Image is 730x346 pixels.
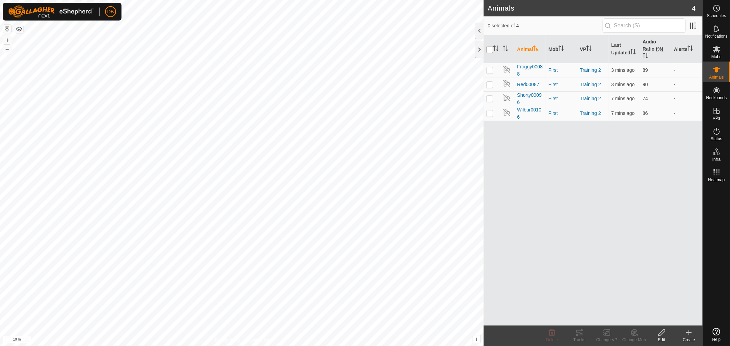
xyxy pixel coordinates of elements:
div: Change Mob [620,337,648,343]
p-sorticon: Activate to sort [630,50,636,55]
div: Create [675,337,703,343]
img: returning off [503,108,511,117]
div: First [549,110,575,117]
a: Training 2 [580,82,601,87]
span: 22 Sept 2025, 11:54 am [611,96,635,101]
span: Notifications [705,34,728,38]
span: VPs [713,116,720,120]
td: - [671,91,703,106]
span: Shorty00096 [517,92,543,106]
button: + [3,36,11,44]
p-sorticon: Activate to sort [643,54,648,59]
span: Mobs [712,55,721,59]
div: First [549,67,575,74]
span: i [476,336,477,342]
span: 90 [643,82,648,87]
span: Neckbands [706,96,727,100]
input: Search (S) [603,18,686,33]
p-sorticon: Activate to sort [533,46,539,52]
a: Training 2 [580,110,601,116]
p-sorticon: Activate to sort [688,46,693,52]
td: - [671,78,703,91]
span: 22 Sept 2025, 11:58 am [611,67,635,73]
button: – [3,45,11,53]
th: Alerts [671,36,703,63]
img: returning off [503,79,511,88]
button: Reset Map [3,25,11,33]
span: 74 [643,96,648,101]
div: Edit [648,337,675,343]
td: - [671,106,703,121]
span: Status [710,137,722,141]
span: 22 Sept 2025, 11:54 am [611,110,635,116]
img: returning off [503,94,511,102]
th: Audio Ratio (%) [640,36,671,63]
span: Infra [712,157,720,161]
span: 4 [692,3,696,13]
span: Schedules [707,14,726,18]
span: DB [107,8,114,15]
div: First [549,81,575,88]
div: Change VP [593,337,620,343]
span: 89 [643,67,648,73]
p-sorticon: Activate to sort [493,46,499,52]
span: 86 [643,110,648,116]
p-sorticon: Activate to sort [559,46,564,52]
th: Last Updated [609,36,640,63]
div: First [549,95,575,102]
img: returning off [503,65,511,74]
span: Froggy00088 [517,63,543,78]
span: Wilbur00106 [517,106,543,121]
img: Gallagher Logo [8,5,94,18]
span: Red00087 [517,81,539,88]
span: Animals [709,75,724,79]
h2: Animals [488,4,692,12]
p-sorticon: Activate to sort [503,46,508,52]
button: i [473,335,481,343]
a: Training 2 [580,96,601,101]
span: 22 Sept 2025, 11:58 am [611,82,635,87]
th: Animal [514,36,546,63]
a: Privacy Policy [215,337,241,343]
th: Mob [546,36,577,63]
a: Contact Us [248,337,269,343]
p-sorticon: Activate to sort [586,46,592,52]
span: 0 selected of 4 [488,22,603,29]
th: VP [577,36,609,63]
span: Heatmap [708,178,725,182]
a: Training 2 [580,67,601,73]
button: Map Layers [15,25,23,33]
a: Help [703,325,730,344]
span: Help [712,337,721,342]
td: - [671,63,703,78]
div: Tracks [566,337,593,343]
span: Delete [546,337,558,342]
